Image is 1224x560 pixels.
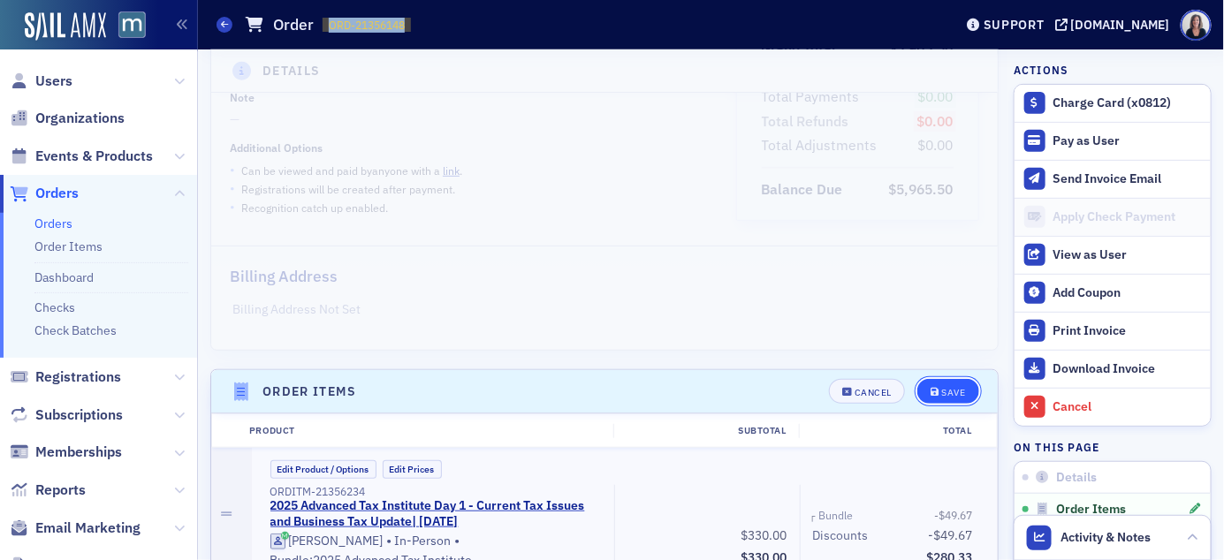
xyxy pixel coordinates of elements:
span: Total Payments [762,87,866,108]
span: $0.00 [918,87,954,105]
span: $5,965.50 [889,180,954,198]
div: Bundle [818,507,853,523]
div: Save [941,388,965,397]
div: [DOMAIN_NAME] [1071,17,1170,33]
a: Checks [34,299,75,315]
button: [DOMAIN_NAME] [1055,19,1176,31]
p: Recognition catch up enabled. [241,200,388,216]
span: Registrations [35,367,121,387]
a: Email Marketing [10,518,141,538]
span: • [230,179,235,198]
span: Organizations [35,109,125,128]
span: Orders [35,184,79,203]
span: Memberships [35,443,122,462]
span: Profile [1181,10,1212,41]
span: • [230,161,235,179]
div: Discounts [813,526,869,545]
a: Orders [34,216,72,231]
a: Reports [10,481,86,500]
div: Cancel [855,388,892,397]
div: Additional Options [230,141,323,155]
div: Total Adjustments [762,135,878,156]
a: link [443,163,460,178]
div: ORDITM-21356234 [270,485,602,498]
span: Reports [35,481,86,500]
span: Bundle [818,507,859,523]
div: Send Invoice Email [1053,171,1202,187]
button: Edit Prices [383,460,442,479]
button: Cancel [829,379,905,404]
span: ┌ [810,510,815,524]
button: Edit Product / Options [270,460,376,479]
span: Balance Due [762,179,849,201]
span: $330.00 [741,527,787,543]
a: 2025 Advanced Tax Institute Day 1 - Current Tax Issues and Business Tax Update| [DATE] [270,498,597,529]
button: Save [917,379,978,404]
a: Organizations [10,109,125,128]
button: Add Coupon [1015,274,1211,312]
button: Charge Card (x0812) [1015,85,1211,122]
div: Subtotal [613,424,799,438]
span: Activity & Notes [1061,528,1152,547]
h4: Details [262,62,321,80]
span: Total Refunds [762,111,855,132]
div: Print Invoice [1053,323,1202,339]
div: Total Payments [762,87,860,108]
div: Total [799,424,985,438]
a: Subscriptions [10,405,123,425]
div: Download Invoice [1053,361,1202,377]
span: • [230,198,235,216]
div: Note [230,91,255,104]
h4: Order Items [262,382,356,401]
button: Cancel [1015,388,1211,426]
a: View Homepage [106,11,146,42]
span: Email Marketing [35,518,141,538]
p: Billing Address Not Set [233,300,977,319]
button: Send Invoice Email [1015,160,1211,198]
div: [PERSON_NAME] [289,534,384,549]
button: View as User [1015,236,1211,274]
span: -$49.67 [929,527,973,543]
span: Discounts [813,526,875,545]
p: Registrations will be created after payment. [241,181,455,197]
span: Subscriptions [35,405,123,425]
div: Product [237,424,613,438]
a: Print Invoice [1015,312,1211,350]
div: Support [984,17,1045,33]
a: Order Items [34,238,103,254]
span: $0.00 [917,112,954,130]
a: Check Batches [34,322,117,338]
div: Pay as User [1053,133,1202,149]
div: Charge Card (x0812) [1053,95,1202,111]
div: Apply Check Payment [1053,209,1202,225]
span: • [386,533,392,550]
h1: Order [273,14,314,35]
h4: Actions [1014,62,1068,78]
span: ORD-21356148 [329,18,405,33]
span: $0.00 [918,136,954,154]
div: Balance Due [762,179,843,201]
div: Add Coupon [1053,285,1202,301]
a: [PERSON_NAME] [270,534,384,549]
span: Total Adjustments [762,135,884,156]
h4: On this page [1014,439,1212,455]
img: SailAMX [25,12,106,41]
span: Events & Products [35,147,153,166]
span: Users [35,72,72,91]
span: Order Items [1056,502,1126,518]
a: Download Invoice [1015,350,1211,388]
a: Events & Products [10,147,153,166]
div: View as User [1053,247,1202,263]
span: Details [1056,470,1097,486]
span: • [454,533,460,550]
a: Registrations [10,367,121,387]
img: SailAMX [118,11,146,39]
a: Orders [10,184,79,203]
a: Memberships [10,443,122,462]
span: -$49.67 [935,508,973,522]
span: — [230,110,711,129]
a: Dashboard [34,269,94,285]
div: Total Refunds [762,111,849,132]
div: Cancel [1053,399,1202,415]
